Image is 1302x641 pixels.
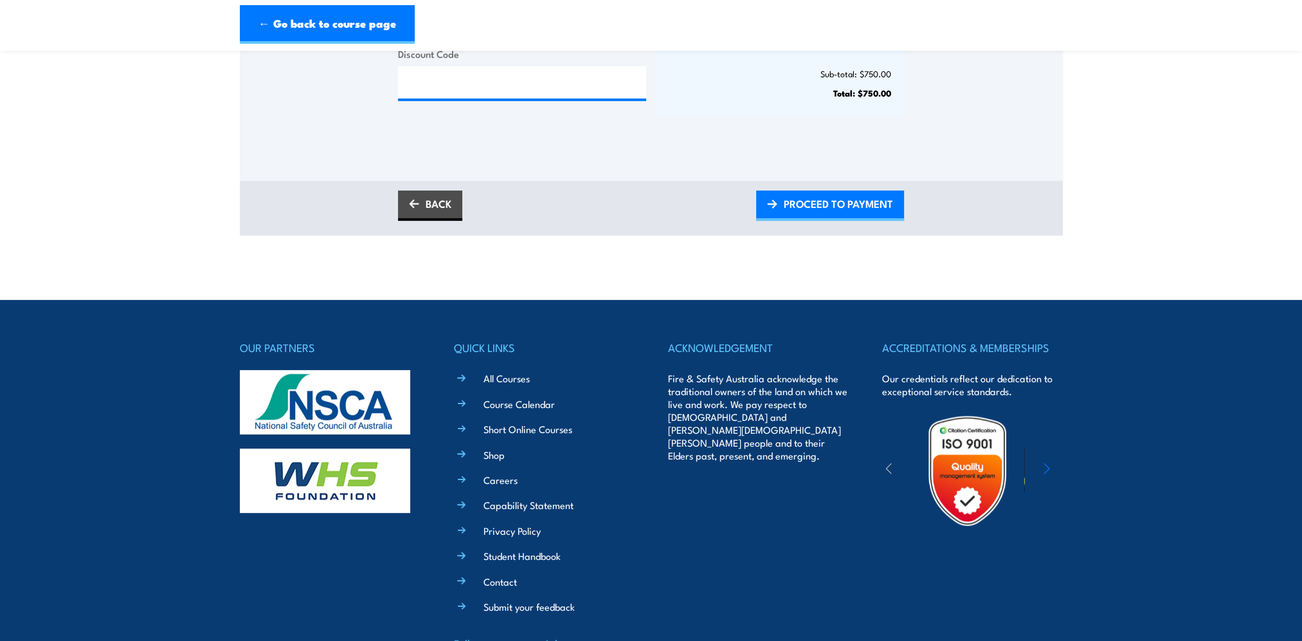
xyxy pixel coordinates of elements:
[240,449,410,513] img: whs-logo-footer
[484,473,518,487] a: Careers
[756,190,904,221] a: PROCEED TO PAYMENT
[668,372,848,462] p: Fire & Safety Australia acknowledge the traditional owners of the land on which we live and work....
[1024,449,1136,493] img: ewpa-logo
[240,5,415,44] a: ← Go back to course page
[484,422,572,436] a: Short Online Courses
[398,46,646,61] label: Discount Code
[454,339,634,357] h4: QUICK LINKS
[240,339,420,357] h4: OUR PARTNERS
[784,187,893,221] span: PROCEED TO PAYMENT
[484,600,575,613] a: Submit your feedback
[668,339,848,357] h4: ACKNOWLEDGEMENT
[484,575,517,588] a: Contact
[833,86,891,99] strong: Total: $750.00
[484,371,530,385] a: All Courses
[240,370,410,434] img: nsca-logo-footer
[484,524,541,537] a: Privacy Policy
[882,372,1062,398] p: Our credentials reflect our dedication to exceptional service standards.
[882,339,1062,357] h4: ACCREDITATIONS & MEMBERSHIPS
[911,414,1024,527] img: Untitled design (19)
[484,448,505,461] a: Shop
[669,69,892,79] p: Sub-total: $750.00
[398,190,462,221] a: BACK
[484,549,561,562] a: Student Handbook
[484,397,555,411] a: Course Calendar
[484,498,574,512] a: Capability Statement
